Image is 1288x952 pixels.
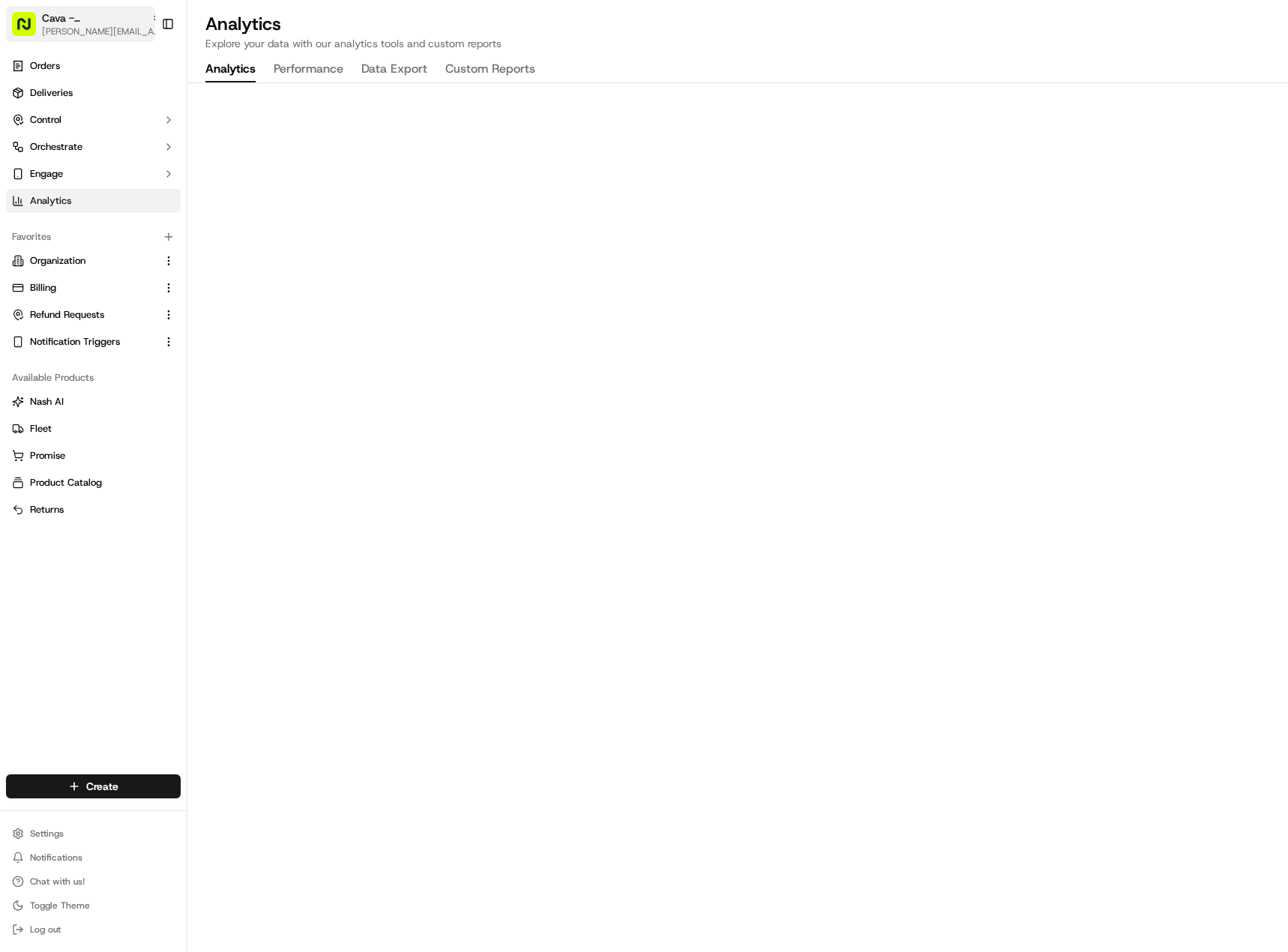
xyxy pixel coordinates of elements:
[30,395,64,409] span: Nash AI
[9,329,121,356] a: 📗Knowledge Base
[6,108,181,132] button: Control
[30,86,73,100] span: Deliveries
[30,476,102,489] span: Product Catalog
[12,254,157,268] a: Organization
[30,852,82,864] span: Notifications
[6,823,181,844] button: Settings
[6,895,181,916] button: Toggle Theme
[6,417,181,441] button: Fleet
[6,366,181,390] div: Available Products
[46,273,124,285] span: Klarizel Pensader
[30,140,82,154] span: Orchestrate
[12,335,157,349] a: Notification Triggers
[6,498,181,522] button: Returns
[6,276,181,300] button: Billing
[6,249,181,273] button: Organization
[6,774,181,798] button: Create
[149,372,181,383] span: Pylon
[274,57,343,82] button: Performance
[15,218,39,242] img: Dipesh Patel
[6,919,181,940] button: Log out
[12,281,157,295] a: Billing
[6,444,181,468] button: Promise
[30,194,71,208] span: Analytics
[6,390,181,414] button: Nash AI
[30,449,65,463] span: Promise
[6,162,181,186] button: Engage
[42,10,145,25] button: Cava - [GEOGRAPHIC_DATA]
[30,828,64,840] span: Settings
[30,876,85,888] span: Chat with us!
[12,395,175,409] a: Nash AI
[30,167,63,181] span: Engage
[30,924,61,936] span: Log out
[6,81,181,105] a: Deliveries
[127,273,132,285] span: •
[124,232,130,244] span: •
[15,195,100,207] div: Past conversations
[30,113,61,127] span: Control
[6,225,181,249] div: Favorites
[6,54,181,78] a: Orders
[46,232,121,244] span: [PERSON_NAME]
[42,25,162,37] button: [PERSON_NAME][EMAIL_ADDRESS][PERSON_NAME][DOMAIN_NAME]
[121,329,247,356] a: 💻API Documentation
[255,148,273,166] button: Start new chat
[6,871,181,892] button: Chat with us!
[30,503,64,516] span: Returns
[86,779,118,794] span: Create
[127,337,139,349] div: 💻
[12,476,175,489] a: Product Catalog
[205,36,1270,51] p: Explore your data with our analytics tools and custom reports
[187,83,1288,952] iframe: Analytics
[30,900,90,912] span: Toggle Theme
[106,371,181,383] a: Powered byPylon
[205,57,256,82] button: Analytics
[15,259,39,283] img: Klarizel Pensader
[30,308,104,322] span: Refund Requests
[361,57,427,82] button: Data Export
[30,281,56,295] span: Billing
[205,12,1270,36] h2: Analytics
[6,330,181,354] button: Notification Triggers
[142,335,241,350] span: API Documentation
[6,303,181,327] button: Refund Requests
[30,335,115,350] span: Knowledge Base
[6,6,155,42] button: Cava - [GEOGRAPHIC_DATA][PERSON_NAME][EMAIL_ADDRESS][PERSON_NAME][DOMAIN_NAME]
[30,59,60,73] span: Orders
[6,471,181,495] button: Product Catalog
[12,308,157,322] a: Refund Requests
[12,449,175,463] a: Promise
[30,422,52,436] span: Fleet
[12,422,175,436] a: Fleet
[30,274,42,286] img: 1736555255976-a54dd68f-1ca7-489b-9aae-adbdc363a1c4
[135,273,166,285] span: [DATE]
[232,192,273,210] button: See all
[6,847,181,868] button: Notifications
[15,337,27,349] div: 📗
[445,57,535,82] button: Custom Reports
[30,254,85,268] span: Organization
[30,335,120,349] span: Notification Triggers
[12,503,175,516] a: Returns
[6,135,181,159] button: Orchestrate
[6,189,181,213] a: Analytics
[133,232,163,244] span: [DATE]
